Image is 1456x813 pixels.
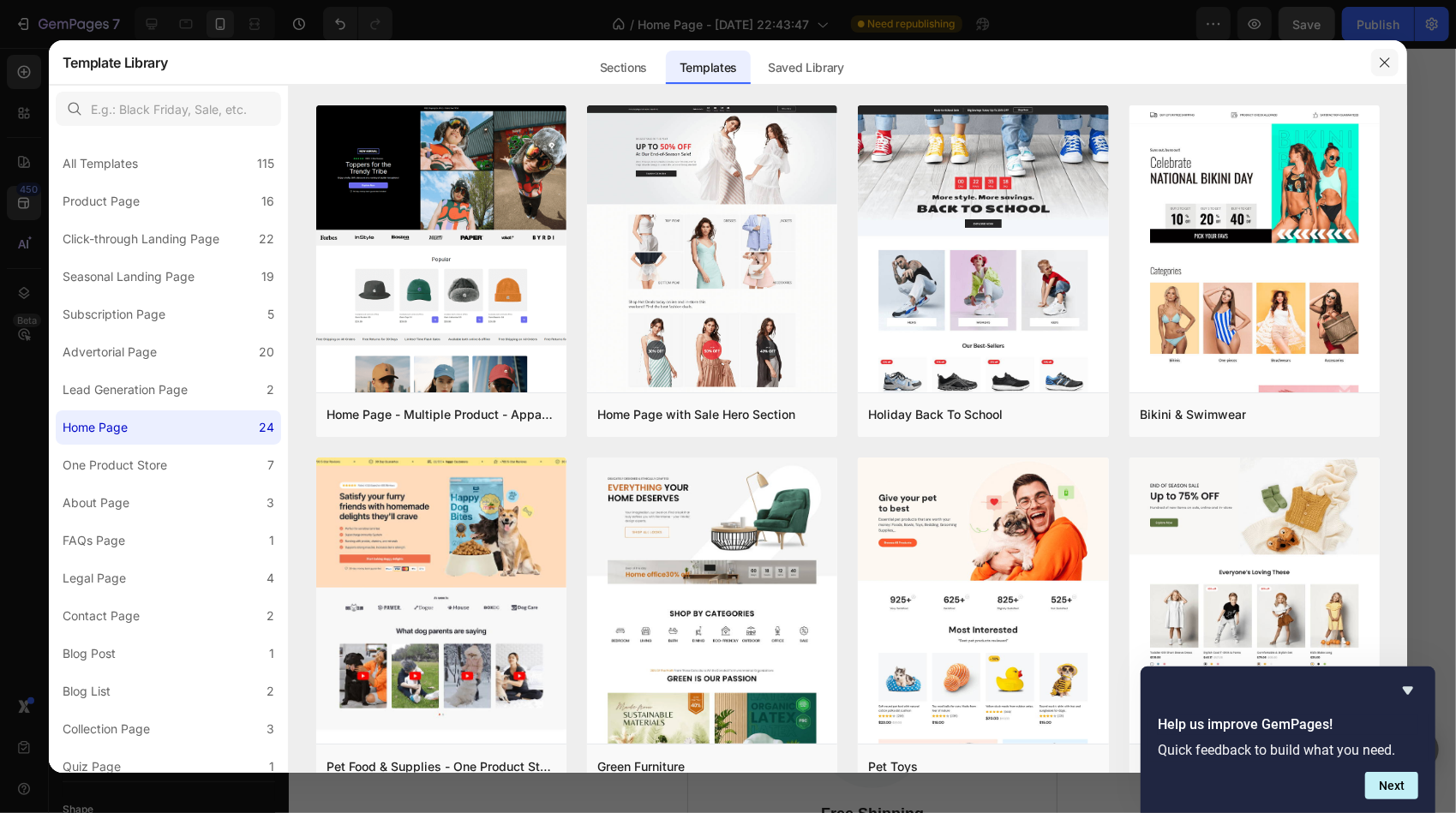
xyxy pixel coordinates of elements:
[1158,714,1418,735] h2: Help us improve GemPages!
[267,606,274,626] div: 2
[63,606,140,626] div: Contact Page
[63,380,188,400] div: Lead Generation Page
[267,304,274,325] div: 5
[214,52,251,68] div: Image
[56,92,281,126] input: E.g.: Black Friday, Sale, etc.
[586,51,661,85] div: Sections
[15,158,174,207] p: best for your health
[267,681,274,702] div: 2
[269,756,274,777] div: 1
[15,394,174,419] p: safe & trusted
[63,568,126,589] div: Legal Page
[15,756,354,779] p: Free Shipping
[244,312,304,372] img: Alt Image
[63,417,128,438] div: Home Page
[195,158,354,183] p: fast & free delivery
[63,681,111,702] div: Blog List
[267,568,274,589] div: 4
[257,153,274,174] div: 115
[15,218,174,290] p: We provide products designed to relax your body, relieve pain, and improve your well-being every ...
[63,304,165,325] div: Subscription Page
[1365,772,1418,799] button: Next question
[15,428,174,500] p: All our devices are made with safe materials and tested for quality – because your health comes f...
[259,229,274,249] div: 22
[244,76,304,136] img: Alt Image
[267,380,274,400] div: 2
[261,191,274,212] div: 16
[261,266,274,287] div: 19
[195,394,354,443] p: satisfaction guarantee
[1158,742,1418,758] p: Quick feedback to build what you need.
[63,266,195,287] div: Seasonal Landing Page
[267,719,274,739] div: 3
[259,342,274,362] div: 20
[129,629,240,740] img: Alt Image
[63,40,168,85] h2: Template Library
[195,453,354,525] p: Not satisfied with your purchase? We’ll help you with easy returns or replacements – hassle-free
[63,719,150,739] div: Collection Page
[868,756,918,777] div: Pet Toys
[1398,680,1418,701] button: Hide survey
[259,417,274,438] div: 24
[267,455,274,475] div: 7
[64,76,124,136] img: Alt Image
[269,530,274,551] div: 1
[1140,404,1246,425] div: Bikini & Swimwear
[597,404,795,425] div: Home Page with Sale Hero Section
[195,193,354,247] p: Enjoy quick, reliable shipping on every order, with no hidden costs.
[63,756,121,777] div: Quiz Page
[754,51,858,85] div: Saved Library
[63,530,125,551] div: FAQs Page
[666,51,751,85] div: Templates
[267,493,274,513] div: 3
[327,756,556,777] div: Pet Food & Supplies - One Product Store
[63,153,138,174] div: All Templates
[269,643,274,664] div: 1
[63,191,140,212] div: Product Page
[63,643,116,664] div: Blog Post
[327,404,556,425] div: Home Page - Multiple Product - Apparel - Style 4
[63,342,157,362] div: Advertorial Page
[1140,756,1318,777] div: Fashion - Mommy and Children
[63,229,219,249] div: Click-through Landing Page
[868,404,1003,425] div: Holiday Back To School
[64,312,124,372] img: Alt Image
[63,455,167,475] div: One Product Store
[63,493,129,513] div: About Page
[1158,680,1418,799] div: Help us improve GemPages!
[597,756,685,777] div: Green Furniture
